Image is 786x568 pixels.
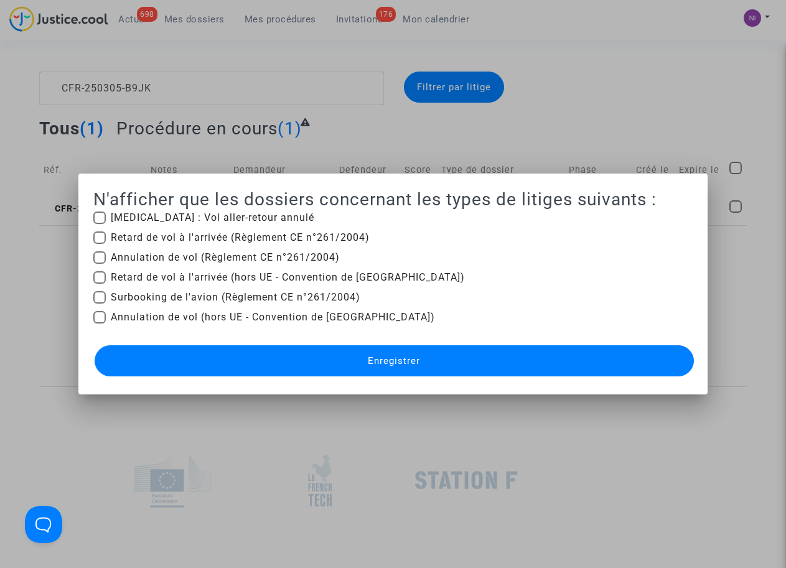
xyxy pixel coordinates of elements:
[93,189,692,210] h2: N'afficher que les dossiers concernant les types de litiges suivants :
[111,270,465,285] span: Retard de vol à l'arrivée (hors UE - Convention de [GEOGRAPHIC_DATA])
[111,290,360,305] span: Surbooking de l'avion (Règlement CE n°261/2004)
[25,506,62,543] iframe: Help Scout Beacon - Open
[111,250,340,265] span: Annulation de vol (Règlement CE n°261/2004)
[111,310,435,325] span: Annulation de vol (hors UE - Convention de [GEOGRAPHIC_DATA])
[111,210,314,225] span: [MEDICAL_DATA] : Vol aller-retour annulé
[95,345,693,376] button: Enregistrer
[111,230,370,245] span: Retard de vol à l'arrivée (Règlement CE n°261/2004)
[368,355,420,366] span: Enregistrer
